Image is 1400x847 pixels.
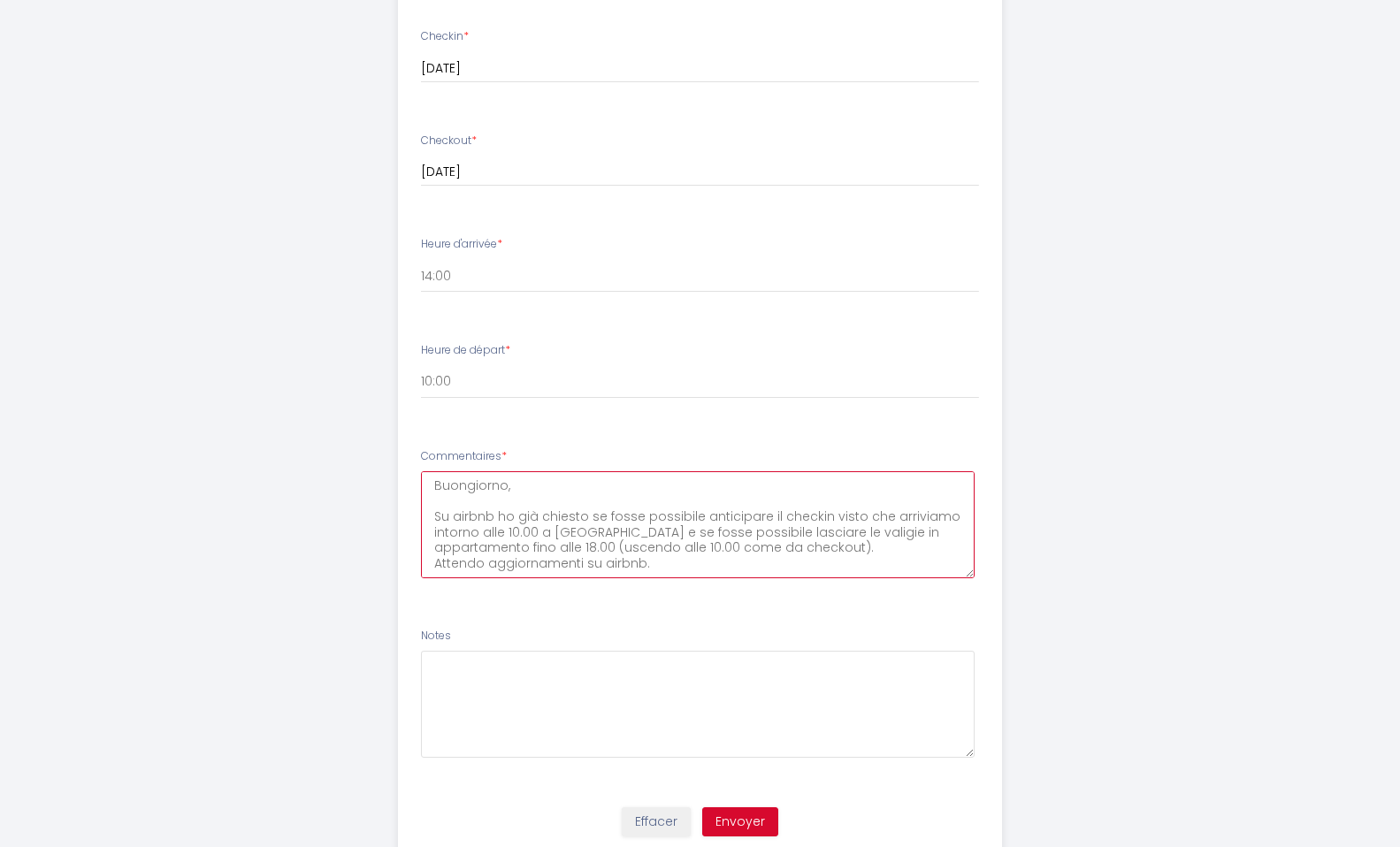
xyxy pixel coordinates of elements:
label: Checkin [421,28,469,45]
label: Notes [421,628,451,645]
button: Envoyer [702,807,778,837]
label: Commentaires [421,448,507,465]
button: Effacer [622,807,691,837]
label: Heure de départ [421,342,510,359]
label: Checkout [421,133,477,149]
label: Heure d'arrivée [421,236,502,253]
